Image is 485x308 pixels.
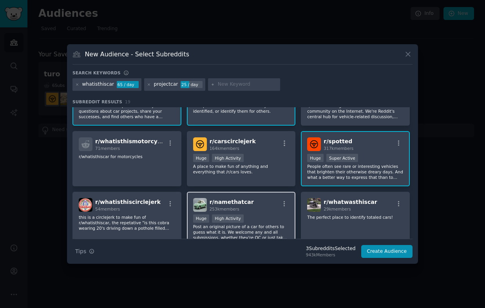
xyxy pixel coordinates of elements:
[72,245,97,258] button: Tips
[79,154,175,159] p: r/whatisthiscar for motorcycles
[326,154,358,162] div: Super Active
[193,137,207,151] img: carscirclejerk
[193,164,290,175] p: A place to make fun of anything and everything that /r/cars loves.
[210,138,256,144] span: r/ carscirclejerk
[307,214,404,220] p: The perfect place to identify totaled cars!
[212,154,244,162] div: High Activity
[95,138,166,144] span: r/ whatisthismotorcycle
[193,224,290,240] p: Post an original picture of a car for others to guess what it is. We welcome any and all submissi...
[307,164,404,180] p: People often see rare or interesting vehicles that brighten their otherwise dreary days. And what...
[95,146,120,151] span: 71 members
[72,70,121,76] h3: Search keywords
[307,137,321,151] img: spotted
[307,154,324,162] div: Huge
[324,207,351,211] span: 29k members
[210,207,239,211] span: 253k members
[324,199,377,205] span: r/ whatwasthiscar
[95,207,120,211] span: 54 members
[324,146,353,151] span: 317k members
[306,245,356,252] div: 3 Subreddit s Selected
[193,154,210,162] div: Huge
[361,245,413,258] button: Create Audience
[125,99,130,104] span: 19
[307,103,404,119] p: r/Cars is the largest automotive enthusiast community on the Internet. We're Reddit's central hub...
[193,103,290,114] p: Post pictures of unknown vehicles you'd like identified, or identify them for others.
[324,138,352,144] span: r/ spotted
[75,247,86,256] span: Tips
[72,99,122,104] span: Subreddit Results
[82,81,114,88] div: whatisthiscar
[79,214,175,231] p: this is a circlejerk to make fun of r/whatisthiscar, the repetative "is this cobra wearing 20's d...
[212,214,244,223] div: High Activity
[181,81,203,88] div: 25 / day
[193,198,207,212] img: namethatcar
[193,214,210,223] div: Huge
[154,81,178,88] div: projectcar
[210,146,239,151] span: 164k members
[218,81,277,88] input: New Keyword
[306,252,356,258] div: 943k Members
[85,50,189,58] h3: New Audience - Select Subreddits
[307,198,321,212] img: whatwasthiscar
[117,81,139,88] div: 65 / day
[210,199,254,205] span: r/ namethatcar
[79,103,175,119] p: Shine that turd! An open community to ask questions about car projects, share your successes, and...
[79,198,92,212] img: whatisthiscirclejerk
[95,199,161,205] span: r/ whatisthiscirclejerk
